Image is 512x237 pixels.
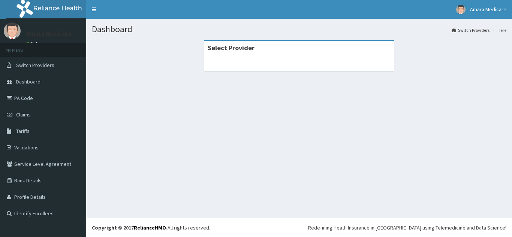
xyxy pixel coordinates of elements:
span: Switch Providers [16,62,54,69]
span: Claims [16,111,31,118]
span: Tariffs [16,128,30,134]
strong: Copyright © 2017 . [92,224,168,231]
img: User Image [4,22,21,39]
footer: All rights reserved. [86,218,512,237]
span: Amara Medicare [470,6,506,13]
p: Amara Medicare [26,30,72,37]
a: Switch Providers [452,27,490,33]
a: RelianceHMO [134,224,166,231]
strong: Select Provider [208,43,255,52]
img: User Image [456,5,466,14]
li: Here [490,27,506,33]
span: Dashboard [16,78,40,85]
h1: Dashboard [92,24,506,34]
a: Online [26,41,44,46]
div: Redefining Heath Insurance in [GEOGRAPHIC_DATA] using Telemedicine and Data Science! [308,224,506,231]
